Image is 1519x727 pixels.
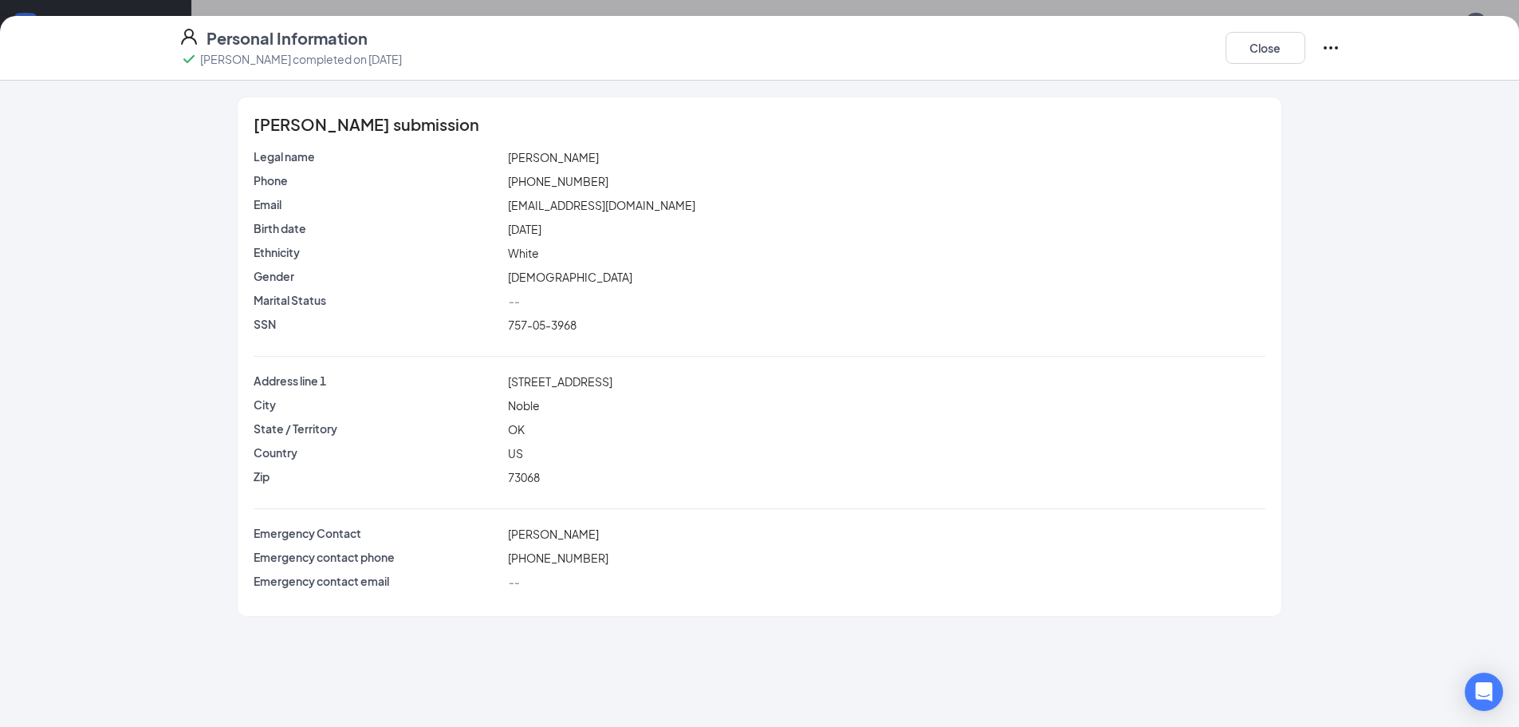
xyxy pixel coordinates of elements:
svg: Ellipses [1321,38,1340,57]
span: [PERSON_NAME] [508,150,599,164]
div: Open Intercom Messenger [1465,673,1503,711]
p: Emergency Contact [254,525,502,541]
span: US [508,446,523,460]
span: [PHONE_NUMBER] [508,551,608,565]
p: City [254,397,502,413]
p: State / Territory [254,421,502,437]
p: Gender [254,268,502,284]
span: [DATE] [508,222,541,236]
p: Emergency contact email [254,573,502,589]
svg: Checkmark [179,49,199,69]
p: Country [254,444,502,460]
p: Marital Status [254,292,502,308]
span: OK [508,422,525,437]
p: Ethnicity [254,244,502,260]
h4: Personal Information [207,27,368,49]
p: Zip [254,468,502,484]
span: [PERSON_NAME] submission [254,117,479,132]
span: White [508,246,539,260]
p: Emergency contact phone [254,549,502,565]
span: [STREET_ADDRESS] [508,374,612,389]
p: Email [254,196,502,212]
p: Address line 1 [254,373,502,389]
p: [PERSON_NAME] completed on [DATE] [200,51,402,67]
span: [DEMOGRAPHIC_DATA] [508,270,632,284]
p: Legal name [254,148,502,164]
span: 73068 [508,470,540,484]
p: Phone [254,172,502,188]
p: SSN [254,316,502,332]
span: 757-05-3968 [508,318,577,332]
span: [PERSON_NAME] [508,527,599,541]
p: Birth date [254,220,502,236]
button: Close [1226,32,1305,64]
span: [PHONE_NUMBER] [508,174,608,188]
span: -- [508,294,519,308]
span: Noble [508,398,540,413]
span: -- [508,575,519,589]
span: [EMAIL_ADDRESS][DOMAIN_NAME] [508,198,695,212]
svg: User [179,27,199,46]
